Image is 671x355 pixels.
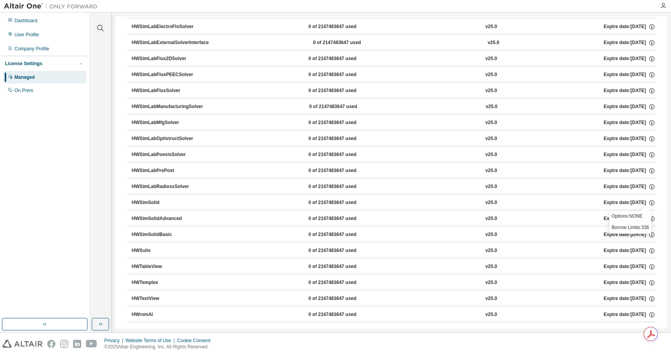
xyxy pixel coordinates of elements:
[132,167,202,174] div: HWSimLabPrePost
[132,306,655,323] button: HWromAI0 of 2147483647 usedv25.0Expire date:[DATE]
[132,194,655,211] button: HWSimSolid0 of 2147483647 usedv25.0Expire date:[DATE]
[485,215,497,222] div: v25.0
[132,146,655,163] button: HWSimLabPoesisSolver0 of 2147483647 usedv25.0Expire date:[DATE]
[603,39,655,46] div: Expire date: [DATE]
[485,199,497,206] div: v25.0
[132,23,202,30] div: HWSimLabElectroFloSolver
[132,119,202,126] div: HWSimLabMfgSolver
[309,103,380,110] div: 0 of 2147483647 used
[485,295,497,302] div: v25.0
[132,71,202,78] div: HWSimLabFluxPEECSolver
[309,119,379,126] div: 0 of 2147483647 used
[309,151,379,158] div: 0 of 2147483647 used
[309,135,379,142] div: 0 of 2147483647 used
[612,213,649,220] p: Options: NONE
[485,87,497,94] div: v25.0
[485,183,497,190] div: v25.0
[60,340,68,348] img: instagram.svg
[132,279,202,286] div: HWTemplex
[132,183,202,190] div: HWSimLabRadiossSolver
[73,340,81,348] img: linkedin.svg
[132,178,655,195] button: HWSimLabRadiossSolver0 of 2147483647 usedv25.0Expire date:[DATE]
[604,119,655,126] div: Expire date: [DATE]
[5,60,42,67] div: License Settings
[14,74,35,80] div: Managed
[14,87,33,94] div: On Prem
[604,279,655,286] div: Expire date: [DATE]
[132,151,202,158] div: HWSimLabPoesisSolver
[612,224,649,231] p: Borrow Limits: 336
[132,231,202,238] div: HWSimSolidBasic
[132,226,655,243] button: HWSimSolidBasic0 of 2147483647 usedv25.0Expire date:[DATE]
[485,55,497,62] div: v25.0
[125,337,177,344] div: Website Terms of Use
[104,344,215,350] p: © 2025 Altair Engineering, Inc. All Rights Reserved.
[485,135,497,142] div: v25.0
[132,103,203,110] div: HWSimLabManufacturingSolver
[309,279,379,286] div: 0 of 2147483647 used
[309,327,380,334] div: 0 of 2147483647 used
[2,340,43,348] img: altair_logo.svg
[132,18,655,35] button: HWSimLabElectroFloSolver0 of 2147483647 usedv25.0Expire date:[DATE]
[47,340,55,348] img: facebook.svg
[132,327,202,334] div: HWsolidThinking
[313,39,383,46] div: 0 of 2147483647 used
[309,167,379,174] div: 0 of 2147483647 used
[132,247,202,254] div: HWSulis
[485,167,497,174] div: v25.0
[132,258,655,275] button: HWTableView0 of 2147483647 usedv25.0Expire date:[DATE]
[132,34,655,51] button: HWSimLabExternalSolverInterface0 of 2147483647 usedv25.0Expire date:[DATE]
[132,162,655,179] button: HWSimLabPrePost0 of 2147483647 usedv25.0Expire date:[DATE]
[309,23,379,30] div: 0 of 2147483647 used
[309,71,379,78] div: 0 of 2147483647 used
[132,39,209,46] div: HWSimLabExternalSolverInterface
[132,135,202,142] div: HWSimLabOptistructSolver
[604,199,655,206] div: Expire date: [DATE]
[132,242,655,259] button: HWSulis0 of 2147483647 usedv25.0Expire date:[DATE]
[132,263,202,270] div: HWTableView
[604,215,655,222] div: Expire date: [DATE]
[604,71,655,78] div: Expire date: [DATE]
[132,66,655,83] button: HWSimLabFluxPEECSolver0 of 2147483647 usedv25.0Expire date:[DATE]
[604,231,655,238] div: Expire date: [DATE]
[604,327,655,334] div: Expire date: [DATE]
[604,87,655,94] div: Expire date: [DATE]
[604,55,655,62] div: Expire date: [DATE]
[132,114,655,131] button: HWSimLabMfgSolver0 of 2147483647 usedv25.0Expire date:[DATE]
[309,199,379,206] div: 0 of 2147483647 used
[132,274,655,291] button: HWTemplex0 of 2147483647 usedv25.0Expire date:[DATE]
[485,119,497,126] div: v25.0
[104,337,125,344] div: Privacy
[132,50,655,67] button: HWSimLabFlux2DSolver0 of 2147483647 usedv25.0Expire date:[DATE]
[14,18,37,24] div: Dashboard
[309,247,379,254] div: 0 of 2147483647 used
[485,311,497,318] div: v25.0
[132,322,655,339] button: HWsolidThinking0 of 2147483647 usedv8.0Expire date:[DATE]
[132,87,202,94] div: HWSimLabFluxSolver
[14,32,39,38] div: User Profile
[309,87,379,94] div: 0 of 2147483647 used
[4,2,102,10] img: Altair One
[604,183,655,190] div: Expire date: [DATE]
[132,55,202,62] div: HWSimLabFlux2DSolver
[603,103,655,110] div: Expire date: [DATE]
[309,215,379,222] div: 0 of 2147483647 used
[132,82,655,99] button: HWSimLabFluxSolver0 of 2147483647 usedv25.0Expire date:[DATE]
[485,71,497,78] div: v25.0
[604,263,655,270] div: Expire date: [DATE]
[485,263,497,270] div: v25.0
[132,210,655,227] button: HWSimSolidAdvanced0 of 2147483647 usedv25.0Expire date:[DATE]
[14,46,49,52] div: Company Profile
[487,327,496,334] div: v8.0
[132,130,655,147] button: HWSimLabOptistructSolver0 of 2147483647 usedv25.0Expire date:[DATE]
[604,151,655,158] div: Expire date: [DATE]
[132,98,655,115] button: HWSimLabManufacturingSolver0 of 2147483647 usedv25.0Expire date:[DATE]
[177,337,215,344] div: Cookie Consent
[132,311,202,318] div: HWromAI
[309,295,379,302] div: 0 of 2147483647 used
[485,151,497,158] div: v25.0
[309,55,379,62] div: 0 of 2147483647 used
[132,295,202,302] div: HWTextView
[487,39,499,46] div: v25.0
[309,263,379,270] div: 0 of 2147483647 used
